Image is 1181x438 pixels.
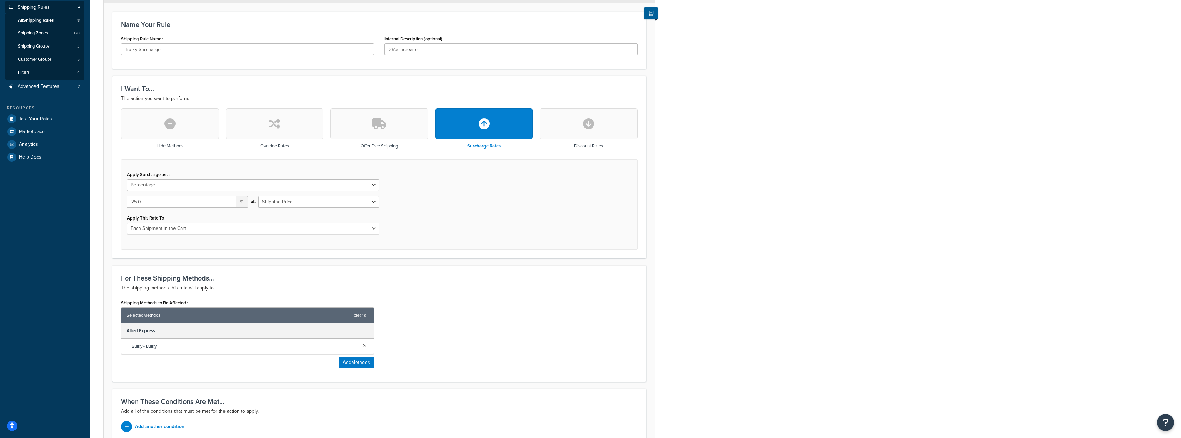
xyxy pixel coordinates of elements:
[121,284,638,292] p: The shipping methods this rule will apply to.
[18,70,30,75] span: Filters
[574,144,603,149] h3: Discount Rates
[135,422,184,431] p: Add another condition
[127,310,350,320] span: Selected Methods
[127,172,170,177] label: Apply Surcharge as a
[18,30,48,36] span: Shipping Zones
[5,66,84,79] li: Filters
[5,1,84,14] a: Shipping Rules
[19,129,45,135] span: Marketplace
[18,84,59,90] span: Advanced Features
[18,18,54,23] span: All Shipping Rules
[121,36,163,42] label: Shipping Rule Name
[384,36,442,41] label: Internal Description (optional)
[19,142,38,147] span: Analytics
[5,113,84,125] a: Test Your Rates
[77,18,80,23] span: 8
[644,7,658,19] button: Show Help Docs
[132,342,358,351] span: Bulky - Bulky
[18,43,50,49] span: Shipping Groups
[5,53,84,66] a: Customer Groups5
[77,43,80,49] span: 3
[18,4,50,10] span: Shipping Rules
[5,125,84,138] a: Marketplace
[260,144,289,149] h3: Override Rates
[5,105,84,111] div: Resources
[5,40,84,53] a: Shipping Groups3
[1157,414,1174,431] button: Open Resource Center
[5,53,84,66] li: Customer Groups
[121,85,638,92] h3: I Want To...
[5,80,84,93] li: Advanced Features
[19,116,52,122] span: Test Your Rates
[251,197,256,206] span: of:
[361,144,398,149] h3: Offer Free Shipping
[121,398,638,405] h3: When These Conditions Are Met...
[157,144,183,149] h3: Hide Methods
[121,274,638,282] h3: For These Shipping Methods...
[467,144,501,149] h3: Surcharge Rates
[18,57,52,62] span: Customer Groups
[121,323,374,339] div: Allied Express
[354,310,369,320] a: clear all
[121,407,638,416] p: Add all of the conditions that must be met for the action to apply.
[5,27,84,40] li: Shipping Zones
[5,80,84,93] a: Advanced Features2
[339,357,374,368] button: AddMethods
[77,57,80,62] span: 5
[77,70,80,75] span: 4
[5,151,84,163] a: Help Docs
[5,27,84,40] a: Shipping Zones178
[5,14,84,27] a: AllShipping Rules8
[5,66,84,79] a: Filters4
[19,154,41,160] span: Help Docs
[5,1,84,80] li: Shipping Rules
[121,300,188,306] label: Shipping Methods to Be Affected
[78,84,80,90] span: 2
[121,94,638,103] p: The action you want to perform.
[236,196,248,208] span: %
[5,138,84,151] a: Analytics
[121,21,638,28] h3: Name Your Rule
[74,30,80,36] span: 178
[5,40,84,53] li: Shipping Groups
[127,215,164,221] label: Apply This Rate To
